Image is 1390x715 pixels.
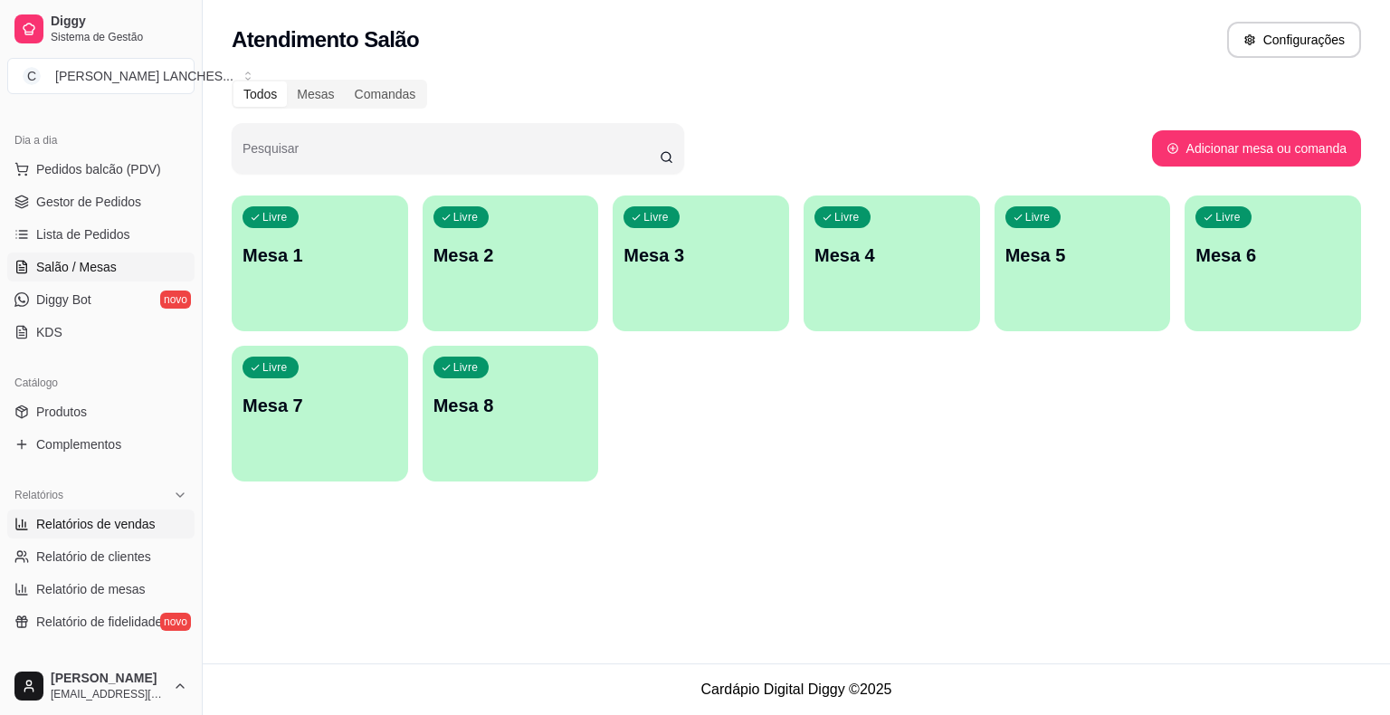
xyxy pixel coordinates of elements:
[1227,22,1361,58] button: Configurações
[7,285,195,314] a: Diggy Botnovo
[453,360,479,375] p: Livre
[423,195,599,331] button: LivreMesa 2
[36,291,91,309] span: Diggy Bot
[203,663,1390,715] footer: Cardápio Digital Diggy © 2025
[1215,210,1241,224] p: Livre
[7,58,195,94] button: Select a team
[1005,243,1160,268] p: Mesa 5
[233,81,287,107] div: Todos
[51,30,187,44] span: Sistema de Gestão
[36,515,156,533] span: Relatórios de vendas
[7,607,195,636] a: Relatório de fidelidadenovo
[243,243,397,268] p: Mesa 1
[423,346,599,481] button: LivreMesa 8
[51,671,166,687] span: [PERSON_NAME]
[243,147,660,165] input: Pesquisar
[624,243,778,268] p: Mesa 3
[1185,195,1361,331] button: LivreMesa 6
[232,346,408,481] button: LivreMesa 7
[36,225,130,243] span: Lista de Pedidos
[36,160,161,178] span: Pedidos balcão (PDV)
[36,403,87,421] span: Produtos
[834,210,860,224] p: Livre
[613,195,789,331] button: LivreMesa 3
[243,393,397,418] p: Mesa 7
[232,25,419,54] h2: Atendimento Salão
[36,193,141,211] span: Gestor de Pedidos
[1152,130,1361,167] button: Adicionar mesa ou comanda
[23,67,41,85] span: C
[433,393,588,418] p: Mesa 8
[7,7,195,51] a: DiggySistema de Gestão
[995,195,1171,331] button: LivreMesa 5
[14,488,63,502] span: Relatórios
[36,435,121,453] span: Complementos
[36,580,146,598] span: Relatório de mesas
[51,687,166,701] span: [EMAIL_ADDRESS][DOMAIN_NAME]
[1195,243,1350,268] p: Mesa 6
[7,155,195,184] button: Pedidos balcão (PDV)
[7,430,195,459] a: Complementos
[7,542,195,571] a: Relatório de clientes
[804,195,980,331] button: LivreMesa 4
[262,360,288,375] p: Livre
[36,613,162,631] span: Relatório de fidelidade
[7,220,195,249] a: Lista de Pedidos
[262,210,288,224] p: Livre
[7,368,195,397] div: Catálogo
[7,187,195,216] a: Gestor de Pedidos
[1025,210,1051,224] p: Livre
[287,81,344,107] div: Mesas
[36,258,117,276] span: Salão / Mesas
[36,548,151,566] span: Relatório de clientes
[345,81,426,107] div: Comandas
[7,126,195,155] div: Dia a dia
[433,243,588,268] p: Mesa 2
[7,397,195,426] a: Produtos
[51,14,187,30] span: Diggy
[453,210,479,224] p: Livre
[7,318,195,347] a: KDS
[232,195,408,331] button: LivreMesa 1
[7,510,195,539] a: Relatórios de vendas
[814,243,969,268] p: Mesa 4
[643,210,669,224] p: Livre
[7,575,195,604] a: Relatório de mesas
[36,323,62,341] span: KDS
[7,664,195,708] button: [PERSON_NAME][EMAIL_ADDRESS][DOMAIN_NAME]
[55,67,233,85] div: [PERSON_NAME] LANCHES ...
[7,253,195,281] a: Salão / Mesas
